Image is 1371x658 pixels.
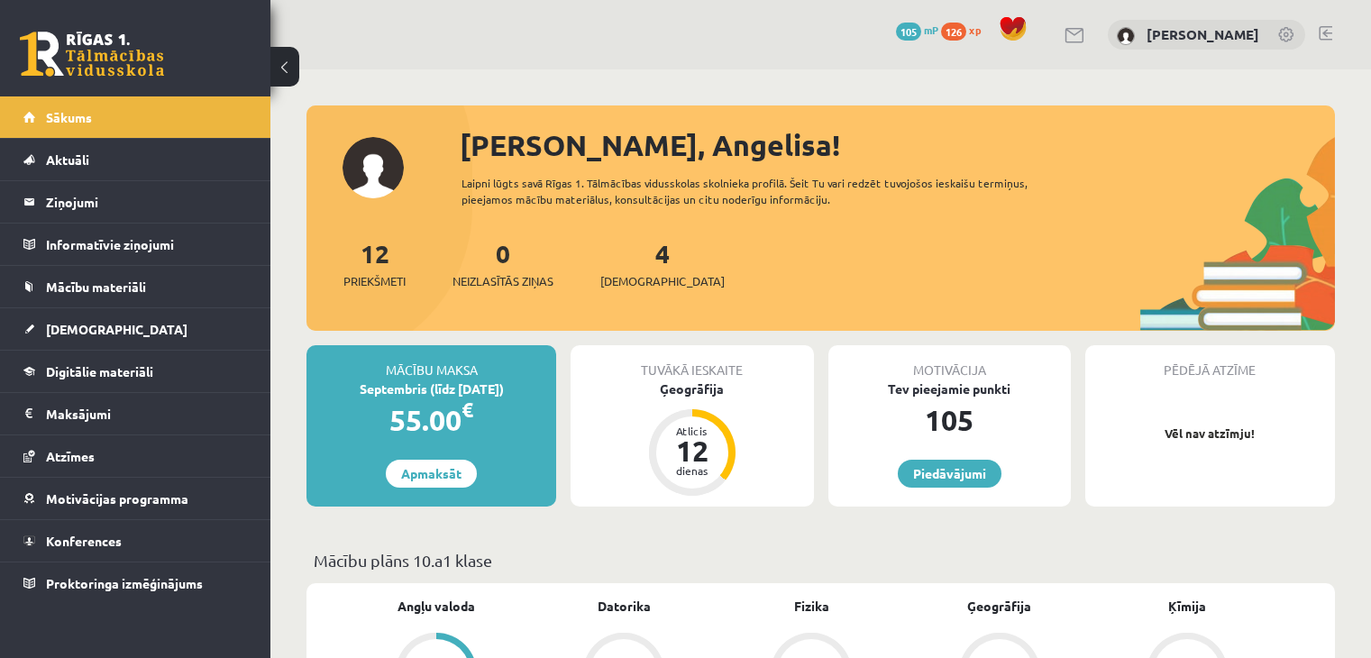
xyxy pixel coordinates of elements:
[23,139,248,180] a: Aktuāli
[571,379,813,398] div: Ģeogrāfija
[46,448,95,464] span: Atzīmes
[896,23,921,41] span: 105
[23,266,248,307] a: Mācību materiāli
[23,351,248,392] a: Digitālie materiāli
[967,597,1031,616] a: Ģeogrāfija
[460,123,1335,167] div: [PERSON_NAME], Angelisa!
[571,379,813,498] a: Ģeogrāfija Atlicis 12 dienas
[46,533,122,549] span: Konferences
[462,175,1079,207] div: Laipni lūgts savā Rīgas 1. Tālmācības vidusskolas skolnieka profilā. Šeit Tu vari redzēt tuvojošo...
[46,109,92,125] span: Sākums
[665,465,719,476] div: dienas
[452,272,553,290] span: Neizlasītās ziņas
[46,279,146,295] span: Mācību materiāli
[23,308,248,350] a: [DEMOGRAPHIC_DATA]
[398,597,475,616] a: Angļu valoda
[896,23,938,37] a: 105 mP
[1085,345,1335,379] div: Pēdējā atzīme
[46,321,187,337] span: [DEMOGRAPHIC_DATA]
[969,23,981,37] span: xp
[665,425,719,436] div: Atlicis
[23,393,248,434] a: Maksājumi
[46,181,248,223] legend: Ziņojumi
[598,597,651,616] a: Datorika
[23,96,248,138] a: Sākums
[1147,25,1259,43] a: [PERSON_NAME]
[46,363,153,379] span: Digitālie materiāli
[386,460,477,488] a: Apmaksāt
[941,23,990,37] a: 126 xp
[571,345,813,379] div: Tuvākā ieskaite
[306,345,556,379] div: Mācību maksa
[46,490,188,507] span: Motivācijas programma
[46,393,248,434] legend: Maksājumi
[306,379,556,398] div: Septembris (līdz [DATE])
[1094,425,1326,443] p: Vēl nav atzīmju!
[314,548,1328,572] p: Mācību plāns 10.a1 klase
[924,23,938,37] span: mP
[828,398,1071,442] div: 105
[23,562,248,604] a: Proktoringa izmēģinājums
[600,237,725,290] a: 4[DEMOGRAPHIC_DATA]
[1117,27,1135,45] img: Angelisa Kuzņecova
[23,181,248,223] a: Ziņojumi
[462,397,473,423] span: €
[46,224,248,265] legend: Informatīvie ziņojumi
[343,237,406,290] a: 12Priekšmeti
[1168,597,1206,616] a: Ķīmija
[20,32,164,77] a: Rīgas 1. Tālmācības vidusskola
[46,575,203,591] span: Proktoringa izmēģinājums
[306,398,556,442] div: 55.00
[941,23,966,41] span: 126
[23,224,248,265] a: Informatīvie ziņojumi
[898,460,1001,488] a: Piedāvājumi
[452,237,553,290] a: 0Neizlasītās ziņas
[23,435,248,477] a: Atzīmes
[343,272,406,290] span: Priekšmeti
[828,379,1071,398] div: Tev pieejamie punkti
[665,436,719,465] div: 12
[600,272,725,290] span: [DEMOGRAPHIC_DATA]
[828,345,1071,379] div: Motivācija
[46,151,89,168] span: Aktuāli
[23,520,248,562] a: Konferences
[23,478,248,519] a: Motivācijas programma
[794,597,829,616] a: Fizika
